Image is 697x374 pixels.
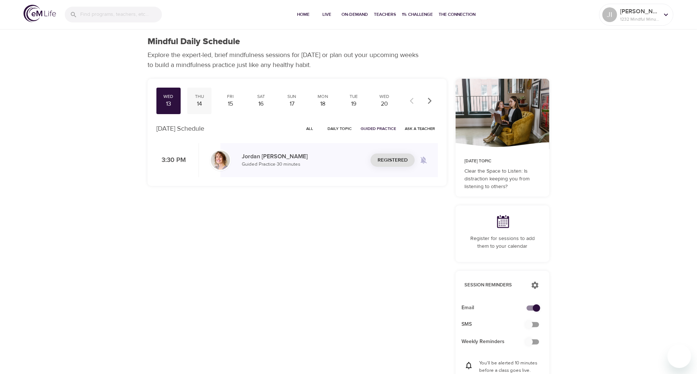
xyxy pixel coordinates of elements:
[318,11,336,18] span: Live
[342,11,368,18] span: On-Demand
[159,93,178,100] div: Wed
[402,123,438,134] button: Ask a Teacher
[464,158,541,165] p: [DATE] Topic
[375,93,394,100] div: Wed
[461,304,532,312] span: Email
[378,156,408,165] span: Registered
[156,155,186,165] p: 3:30 PM
[242,161,365,168] p: Guided Practice · 30 minutes
[190,100,209,108] div: 14
[242,152,365,161] p: Jordan [PERSON_NAME]
[371,154,415,167] button: Registered
[148,50,424,70] p: Explore the expert-led, brief mindfulness sessions for [DATE] or plan out your upcoming weeks to ...
[328,125,352,132] span: Daily Topic
[464,167,541,191] p: Clear the Space to Listen: Is distraction keeping you from listening to others?
[402,11,433,18] span: 1% Challenge
[252,93,270,100] div: Sat
[374,11,396,18] span: Teachers
[156,124,204,134] p: [DATE] Schedule
[221,93,240,100] div: Fri
[358,123,399,134] button: Guided Practice
[190,93,209,100] div: Thu
[405,125,435,132] span: Ask a Teacher
[283,100,301,108] div: 17
[344,100,363,108] div: 19
[620,7,659,16] p: [PERSON_NAME]
[221,100,240,108] div: 15
[325,123,355,134] button: Daily Topic
[668,345,691,368] iframe: Button to launch messaging window
[602,7,617,22] div: JI
[80,7,162,22] input: Find programs, teachers, etc...
[479,360,541,374] p: You'll be alerted 10 minutes before a class goes live.
[283,93,301,100] div: Sun
[314,100,332,108] div: 18
[461,338,532,346] span: Weekly Reminders
[159,100,178,108] div: 13
[461,321,532,328] span: SMS
[439,11,475,18] span: The Connection
[24,5,56,22] img: logo
[375,100,394,108] div: 20
[415,151,432,169] span: Remind me when a class goes live every Wednesday at 3:30 PM
[620,16,659,22] p: 1232 Mindful Minutes
[294,11,312,18] span: Home
[344,93,363,100] div: Tue
[148,36,240,47] h1: Mindful Daily Schedule
[298,123,322,134] button: All
[361,125,396,132] span: Guided Practice
[314,93,332,100] div: Mon
[464,235,541,250] p: Register for sessions to add them to your calendar
[252,100,270,108] div: 16
[464,282,524,289] p: Session Reminders
[211,151,230,170] img: Jordan-Whitehead.jpg
[301,125,319,132] span: All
